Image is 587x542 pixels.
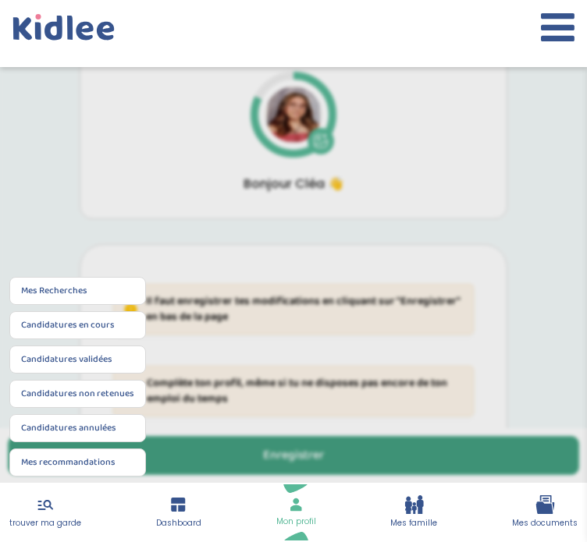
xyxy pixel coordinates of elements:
[390,495,437,530] a: Mes famille
[156,495,201,530] a: Dashboard
[512,495,578,530] a: Mes documents
[21,387,134,401] a: Candidatures non retenues
[9,517,81,530] span: trouver ma garde
[9,495,81,530] a: trouver ma garde
[21,284,87,298] a: Mes Recherches
[156,517,201,530] span: Dashboard
[390,517,437,530] span: Mes famille
[276,497,316,528] a: Mon profil
[276,515,316,528] span: Mon profil
[21,352,112,367] a: Candidatures validées
[21,421,116,435] a: Candidatures annulées
[21,455,116,469] a: Mes recommandations
[512,517,578,530] span: Mes documents
[21,318,115,332] a: Candidatures en cours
